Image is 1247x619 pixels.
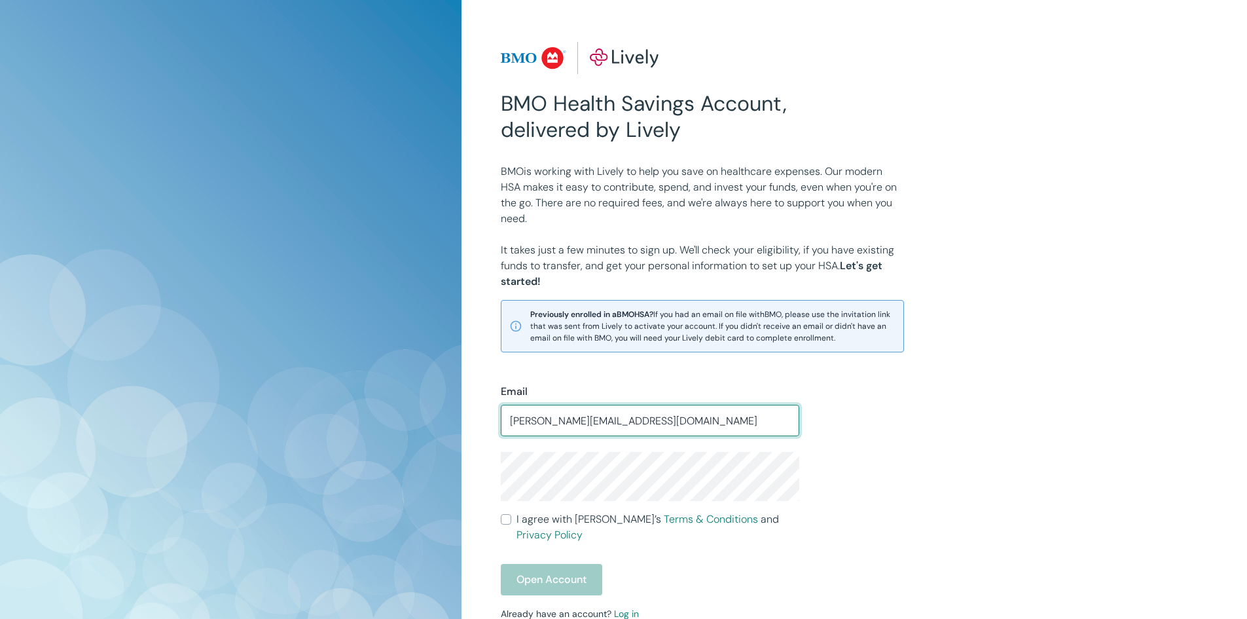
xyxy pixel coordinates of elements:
[501,90,799,143] h2: BMO Health Savings Account, delivered by Lively
[530,309,895,344] span: If you had an email on file with BMO , please use the invitation link that was sent from Lively t...
[501,242,904,290] p: It takes just a few minutes to sign up. We'll check your eligibility, if you have existing funds ...
[516,528,583,542] a: Privacy Policy
[501,384,528,400] label: Email
[664,512,758,526] a: Terms & Conditions
[516,512,799,543] span: I agree with [PERSON_NAME]’s and
[501,42,659,75] img: Lively
[530,309,653,320] strong: Previously enrolled in a BMO HSA?
[501,164,904,227] p: BMO is working with Lively to help you save on healthcare expenses. Our modern HSA makes it easy ...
